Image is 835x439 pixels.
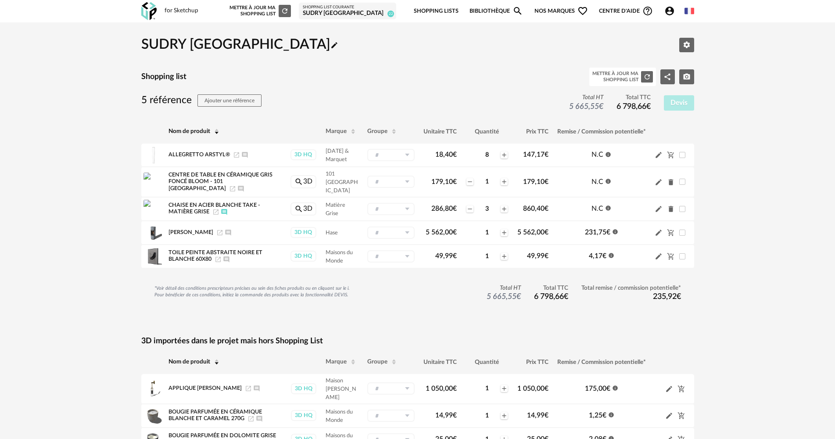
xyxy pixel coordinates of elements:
span: Ajouter un commentaire [237,186,244,191]
span: Information icon [608,252,614,259]
img: fr [684,6,694,16]
span: € [545,385,548,392]
span: Bougie parfumée en dolomite grise [168,433,276,438]
span: Magnify icon [294,205,303,212]
a: Launch icon [229,186,236,191]
div: 1 [474,412,500,420]
span: Heart Outline icon [577,6,588,16]
th: Quantité [461,120,513,144]
span: Information icon [605,177,611,184]
span: Maisons du Monde [326,250,353,263]
th: Unitaire TTC [419,120,461,144]
div: Sélectionner un groupe [367,227,415,239]
span: Editer les paramètres [683,41,691,48]
span: € [677,293,681,301]
span: Centre d'aideHelp Circle Outline icon [599,6,653,16]
span: € [545,252,548,259]
div: 3D HQ [291,410,316,421]
th: Remise / Commission potentielle* [553,120,650,144]
div: 1 [474,229,500,237]
img: Product pack shot [143,247,162,266]
span: € [646,103,651,111]
span: Nos marques [534,1,588,22]
span: Nom de produit [168,128,210,134]
span: 179,10 [523,178,548,185]
span: Pencil icon [665,411,673,420]
span: Pencil icon [655,151,663,159]
span: Cart Minus icon [667,151,675,158]
div: Sélectionner un groupe [367,250,415,263]
a: Launch icon [247,416,254,421]
span: Ajouter un commentaire [225,230,232,235]
span: Plus icon [501,253,508,260]
div: for Sketchup [165,7,198,15]
div: Sélectionner un groupe [367,176,415,188]
div: 1 [474,385,500,392]
span: N.C [591,178,603,185]
img: OXP [141,2,157,20]
img: Product pack shot [143,379,162,398]
button: Ajouter une référence [197,94,262,107]
div: 3D HQ [290,251,316,262]
th: Prix TTC [513,350,553,374]
span: € [453,252,457,259]
span: Maisons du Monde [326,409,353,423]
span: Cart Minus icon [667,252,675,259]
span: € [606,229,610,236]
span: Devis [670,99,688,106]
a: 3D HQ [290,227,317,238]
span: [PERSON_NAME] [168,230,213,235]
button: Camera icon [679,69,694,84]
span: Plus icon [501,151,508,158]
span: 14,99 [527,412,548,419]
a: Launch icon [215,256,222,262]
img: Product pack shot [143,173,162,191]
span: 175,00 [585,385,610,392]
a: Launch icon [233,152,240,157]
span: 101 [GEOGRAPHIC_DATA] [326,171,358,193]
span: € [599,103,603,111]
th: Unitaire TTC [419,350,461,374]
span: Camera icon [683,73,691,80]
span: Cart Minus icon [667,229,675,236]
span: € [602,412,606,419]
div: Shopping List courante [303,5,392,10]
span: Account Circle icon [664,6,679,16]
span: Plus icon [501,178,508,185]
span: Centre de table en céramique gris foncé Bloom - 101 [GEOGRAPHIC_DATA] [168,172,272,191]
span: Afficher/masquer le commentaire [221,209,228,214]
span: Pencil icon [655,205,663,213]
span: Launch icon [245,385,252,391]
button: Refresh icon [641,71,652,83]
span: Marque [326,359,347,365]
div: Mettre à jour ma Shopping List [228,5,291,17]
span: 860,40 [523,205,548,212]
span: € [453,385,457,392]
a: Launch icon [216,230,223,235]
a: Shopping Lists [414,1,459,22]
div: *Voir détail des conditions prescripteurs précises au sein des fiches produits ou en cliquant sur... [154,285,350,298]
h4: Shopping list [141,72,186,82]
span: Pencil icon [655,252,663,260]
div: Sélectionner un groupe [367,149,415,161]
div: Sélectionner un groupe [367,410,415,422]
span: 6 798,66 [616,103,651,111]
a: Launch icon [212,209,219,214]
span: Information icon [612,228,618,235]
a: BibliothèqueMagnify icon [469,1,523,22]
span: Total TTC [534,284,568,292]
span: Ajouter un commentaire [223,256,230,262]
a: 3D HQ [290,383,317,394]
span: Toile peinte abstraite noire et blanche 60x80 [168,250,262,262]
span: 6 798,66 [534,293,568,301]
th: Remise / Commission potentielle* [553,350,650,374]
span: Help Circle Outline icon [642,6,653,16]
span: Chaise en acier blanche Take - Matière Grise [168,202,260,215]
span: 286,80 [431,205,457,212]
span: 5 665,55 [569,103,603,111]
span: Groupe [367,128,387,134]
span: Minus icon [466,205,473,212]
